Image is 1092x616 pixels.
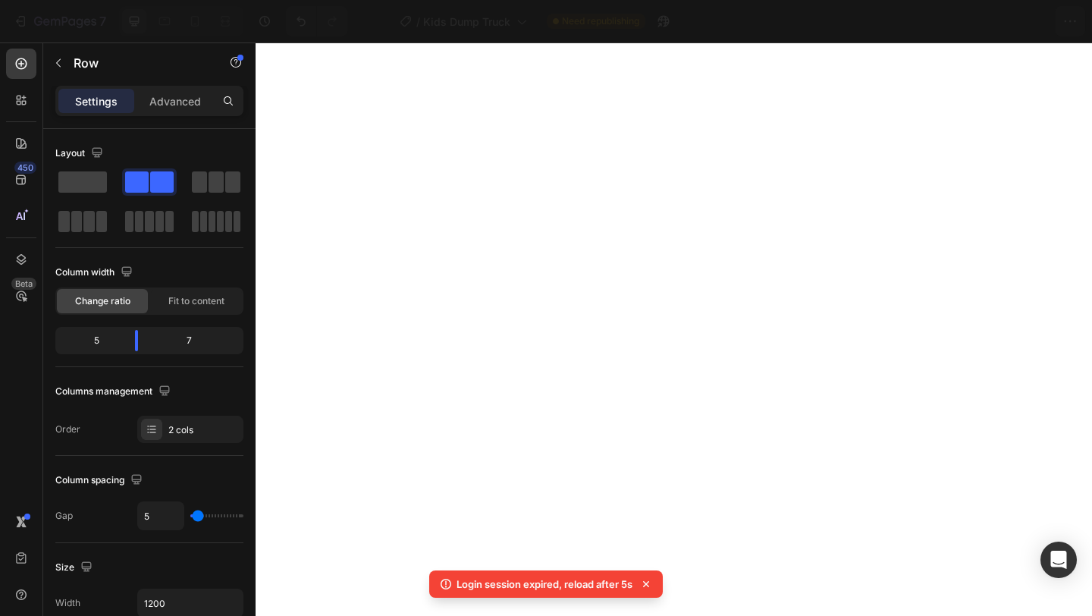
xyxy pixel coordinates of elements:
[256,42,1092,616] iframe: Design area
[55,558,96,578] div: Size
[138,502,184,530] input: Auto
[168,294,224,308] span: Fit to content
[99,12,106,30] p: 7
[991,6,1055,36] button: Publish
[6,6,113,36] button: 7
[55,423,80,436] div: Order
[416,14,420,30] span: /
[783,6,929,36] button: 1 product assigned
[796,14,895,30] span: 1 product assigned
[948,15,973,28] span: Save
[75,294,130,308] span: Change ratio
[75,93,118,109] p: Settings
[55,143,106,164] div: Layout
[58,330,123,351] div: 5
[55,509,73,523] div: Gap
[562,14,639,28] span: Need republishing
[55,596,80,610] div: Width
[935,6,985,36] button: Save
[1040,542,1077,578] div: Open Intercom Messenger
[14,162,36,174] div: 450
[74,54,202,72] p: Row
[168,423,240,437] div: 2 cols
[149,93,201,109] p: Advanced
[11,278,36,290] div: Beta
[150,330,240,351] div: 7
[457,577,632,592] p: Login session expired, reload after 5s
[1004,14,1042,30] div: Publish
[55,262,136,283] div: Column width
[55,382,174,402] div: Columns management
[55,470,146,491] div: Column spacing
[423,14,510,30] span: Kids Dump Truck
[286,6,347,36] div: Undo/Redo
